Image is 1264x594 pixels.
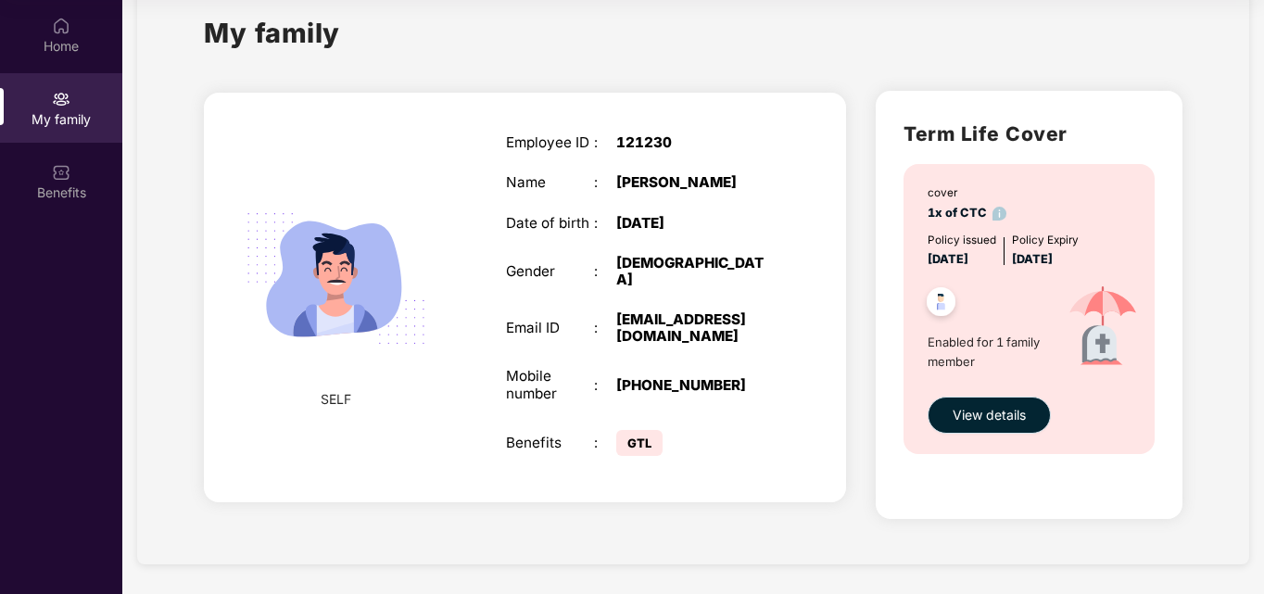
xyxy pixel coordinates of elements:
[928,184,1006,202] div: cover
[928,333,1048,371] span: Enabled for 1 family member
[928,232,996,249] div: Policy issued
[506,435,595,451] div: Benefits
[616,311,771,345] div: [EMAIL_ADDRESS][DOMAIN_NAME]
[594,263,616,280] div: :
[52,89,70,107] img: svg+xml;base64,PHN2ZyB3aWR0aD0iMjAiIGhlaWdodD0iMjAiIHZpZXdCb3g9IjAgMCAyMCAyMCIgZmlsbD0ibm9uZSIgeG...
[52,16,70,34] img: svg+xml;base64,PHN2ZyBpZD0iSG9tZSIgeG1sbnM9Imh0dHA6Ly93d3cudzMub3JnLzIwMDAvc3ZnIiB3aWR0aD0iMjAiIG...
[1012,232,1079,249] div: Policy Expiry
[616,377,771,394] div: [PHONE_NUMBER]
[928,397,1051,434] button: View details
[506,263,595,280] div: Gender
[918,282,964,327] img: svg+xml;base64,PHN2ZyB4bWxucz0iaHR0cDovL3d3dy53My5vcmcvMjAwMC9zdmciIHdpZHRoPSI0OC45NDMiIGhlaWdodD...
[953,405,1026,425] span: View details
[616,255,771,288] div: [DEMOGRAPHIC_DATA]
[616,174,771,191] div: [PERSON_NAME]
[506,320,595,336] div: Email ID
[321,389,351,410] span: SELF
[1012,252,1053,266] span: [DATE]
[594,174,616,191] div: :
[594,435,616,451] div: :
[616,430,663,456] span: GTL
[594,320,616,336] div: :
[506,134,595,151] div: Employee ID
[594,377,616,394] div: :
[928,206,1006,220] span: 1x of CTC
[506,215,595,232] div: Date of birth
[616,215,771,232] div: [DATE]
[1048,269,1157,386] img: icon
[225,168,447,389] img: svg+xml;base64,PHN2ZyB4bWxucz0iaHR0cDovL3d3dy53My5vcmcvMjAwMC9zdmciIHdpZHRoPSIyMjQiIGhlaWdodD0iMT...
[506,368,595,401] div: Mobile number
[594,215,616,232] div: :
[52,162,70,181] img: svg+xml;base64,PHN2ZyBpZD0iQmVuZWZpdHMiIHhtbG5zPSJodHRwOi8vd3d3LnczLm9yZy8yMDAwL3N2ZyIgd2lkdGg9Ij...
[594,134,616,151] div: :
[992,207,1006,221] img: info
[204,12,340,54] h1: My family
[506,174,595,191] div: Name
[616,134,771,151] div: 121230
[904,119,1155,149] h2: Term Life Cover
[928,252,968,266] span: [DATE]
